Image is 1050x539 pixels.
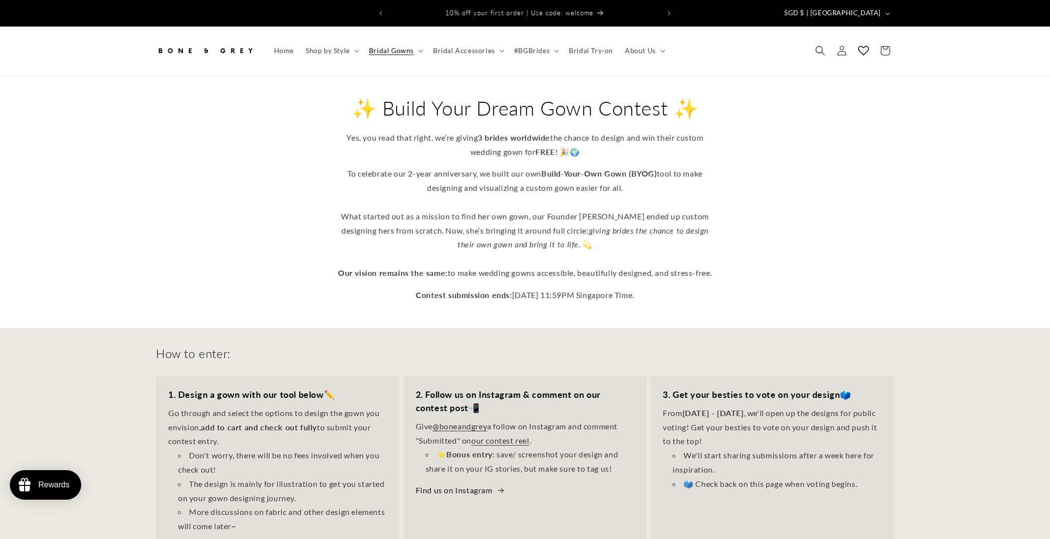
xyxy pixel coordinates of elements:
[333,167,717,280] p: To celebrate our 2-year anniversary, we built our own tool to make designing and visualizing a cu...
[178,449,387,477] li: Don't worry, there will be no fees involved when you check out!
[658,4,680,23] button: Next announcement
[333,131,717,159] p: Yes, you read that right, we’re giving the chance to design and win their custom wedding gown for...
[416,389,601,413] strong: 2. Follow us on Instagram & comment on our contest post
[168,389,324,400] strong: 1. Design a gown with our tool below
[446,449,493,459] strong: Bonus entry
[416,388,635,415] h3: 📲
[153,36,258,65] a: Bone and Grey Bridal
[432,421,487,431] a: @boneandgrey
[363,40,427,61] summary: Bridal Gowns
[541,169,657,178] strong: Build-Your-Own Gown (BYOG)
[427,40,508,61] summary: Bridal Accessories
[178,505,387,534] li: More discussions on fabric and other design elements will come later~
[535,147,555,156] strong: FREE
[619,40,669,61] summary: About Us
[300,40,363,61] summary: Shop by Style
[510,133,550,142] strong: worldwide
[784,8,881,18] span: SGD $ | [GEOGRAPHIC_DATA]
[663,388,882,401] h3: 🗳️
[433,46,495,55] span: Bridal Accessories
[369,46,414,55] span: Bridal Gowns
[426,448,635,476] li: ⭐ : save/ screenshot your design and share it on your IG stories, but make sure to tag us!
[370,4,392,23] button: Previous announcement
[274,46,294,55] span: Home
[333,288,717,302] p: [DATE] 11:59PM Singapore Time.
[156,40,254,61] img: Bone and Grey Bridal
[168,388,387,401] h3: ✏️
[268,40,300,61] a: Home
[809,40,831,61] summary: Search
[673,477,882,491] li: 🗳️ Check back on this page when voting begins.
[471,436,529,445] a: our contest reel
[563,40,619,61] a: Bridal Try-on
[156,346,231,361] h2: How to enter:
[168,406,387,449] p: Go through and select the options to design the gown you envision, to submit your contest entry.
[478,133,508,142] strong: 3 brides
[778,4,894,23] button: SGD $ | [GEOGRAPHIC_DATA]
[445,9,593,17] span: 10% off your first order | Use code: welcome
[514,46,550,55] span: #BGBrides
[38,480,69,489] div: Rewards
[508,40,563,61] summary: #BGBrides
[663,389,840,400] strong: 3. Get your besties to vote on your design
[625,46,656,55] span: About Us
[201,422,317,432] strong: add to cart and check out fully
[178,477,387,506] li: The design is mainly for illustration to get you started on your gown designing journey.
[338,268,448,277] strong: Our vision remains the same:
[416,290,512,299] strong: Contest submission ends:
[569,46,613,55] span: Bridal Try-on
[416,419,635,448] p: Give a follow on Instagram and comment "Submitted" on .
[663,406,882,449] p: From , we'll open up the designs for public voting! Get your besties to vote on your design and p...
[333,95,717,121] h2: ✨ Build Your Dream Gown Contest ✨
[673,449,882,477] li: We'll start sharing submissions after a week here for inspiration.
[416,483,506,498] a: Find us on Instagram
[306,46,350,55] span: Shop by Style
[682,408,744,418] strong: [DATE] - [DATE]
